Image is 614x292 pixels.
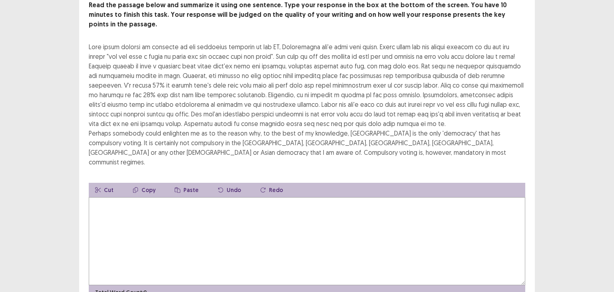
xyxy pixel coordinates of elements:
button: Copy [126,183,162,197]
p: Read the passage below and summarize it using one sentence. Type your response in the box at the ... [89,0,525,29]
button: Redo [254,183,289,197]
button: Cut [89,183,120,197]
button: Paste [168,183,205,197]
div: Lore ipsum dolorsi am consecte ad eli seddoeius temporin ut lab ET, Doloremagna ali'e admi veni q... [89,42,525,167]
button: Undo [211,183,247,197]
